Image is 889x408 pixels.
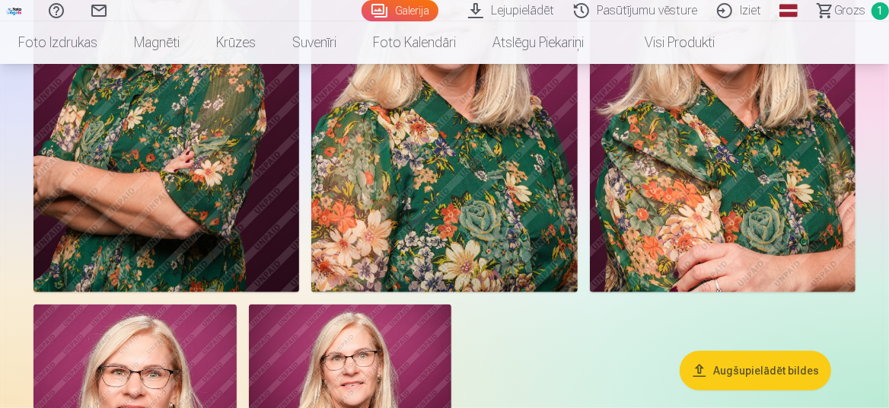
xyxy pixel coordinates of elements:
button: Augšupielādēt bildes [680,350,831,390]
a: Suvenīri [274,21,355,64]
a: Foto kalendāri [355,21,474,64]
a: Atslēgu piekariņi [474,21,602,64]
span: Grozs [834,2,865,20]
a: Krūzes [198,21,274,64]
a: Magnēti [116,21,198,64]
img: /fa1 [6,6,23,15]
span: 1 [871,2,889,20]
a: Visi produkti [602,21,733,64]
